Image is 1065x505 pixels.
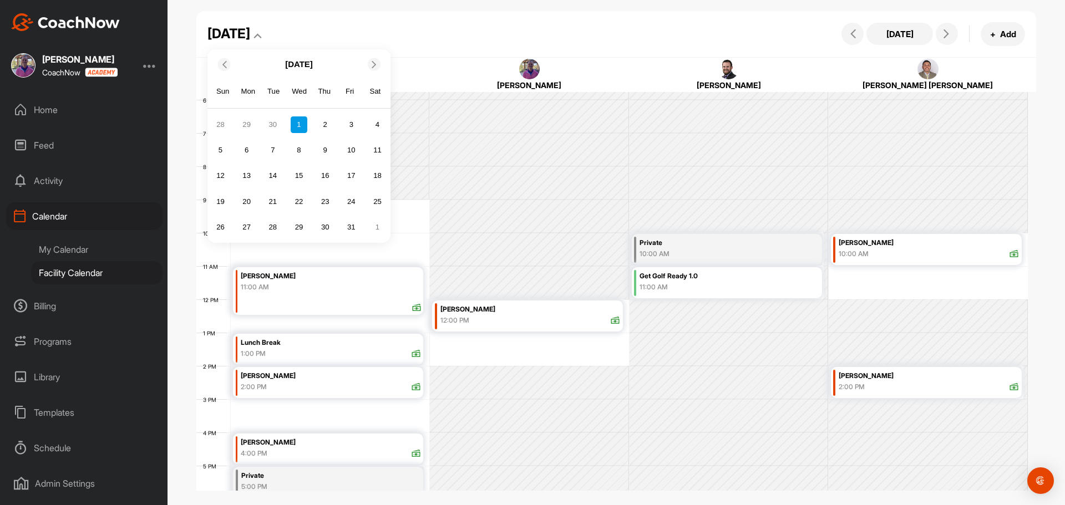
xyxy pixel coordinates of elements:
div: 2:00 PM [839,382,865,392]
div: Choose Saturday, October 11th, 2025 [369,142,386,159]
div: [PERSON_NAME] [PERSON_NAME] [845,79,1011,91]
div: month 2025-10 [211,115,387,237]
div: Choose Sunday, October 5th, 2025 [212,142,229,159]
div: Choose Saturday, October 4th, 2025 [369,116,386,133]
div: Admin Settings [6,470,163,497]
div: 8 AM [196,164,228,170]
div: Programs [6,328,163,355]
div: Tue [266,84,281,99]
div: Choose Friday, October 31st, 2025 [343,219,359,236]
div: [PERSON_NAME] [440,303,620,316]
div: My Calendar [31,238,163,261]
div: 1 PM [196,330,226,336]
div: Choose Wednesday, October 8th, 2025 [291,142,307,159]
div: 3 PM [196,396,227,403]
div: Choose Wednesday, October 29th, 2025 [291,219,307,236]
div: Private [241,470,389,482]
div: [PERSON_NAME] [447,79,612,91]
div: Choose Wednesday, October 15th, 2025 [291,167,307,184]
div: Choose Monday, September 29th, 2025 [239,116,255,133]
div: 11 AM [196,263,229,270]
div: Library [6,363,163,391]
div: Choose Thursday, October 30th, 2025 [317,219,333,236]
div: Home [6,96,163,124]
div: Get Golf Ready 1.0 [640,270,819,283]
div: Billing [6,292,163,320]
div: Schedule [6,434,163,462]
div: Calendar [6,202,163,230]
div: 1:00 PM [241,349,266,359]
div: Templates [6,399,163,426]
img: CoachNow [11,13,120,31]
div: 5 PM [196,463,227,470]
div: Feed [6,131,163,159]
div: Mon [241,84,256,99]
div: Choose Tuesday, October 14th, 2025 [265,167,281,184]
div: Sun [216,84,230,99]
div: Choose Monday, October 13th, 2025 [239,167,255,184]
div: [PERSON_NAME] [646,79,812,91]
div: 2:00 PM [241,382,267,392]
div: Choose Thursday, October 23rd, 2025 [317,193,333,210]
div: 6 AM [196,97,228,104]
img: square_ca7ec96441eb838c310c341fdbc4eb55.jpg [519,59,540,80]
span: + [990,28,996,40]
div: Wed [292,84,306,99]
button: [DATE] [866,23,933,45]
div: Fri [343,84,357,99]
div: 5:00 PM [241,482,389,492]
div: Choose Wednesday, October 1st, 2025 [291,116,307,133]
div: Choose Sunday, October 12th, 2025 [212,167,229,184]
div: 4:00 PM [241,448,267,458]
div: Choose Tuesday, September 30th, 2025 [265,116,281,133]
img: square_0ade9b29a01d013c47883038bb051d47.jpg [917,59,939,80]
div: 11:00 AM [640,282,819,292]
div: 7 AM [196,130,227,137]
div: Open Intercom Messenger [1027,467,1054,494]
div: [PERSON_NAME] [241,270,420,283]
div: Choose Thursday, October 16th, 2025 [317,167,333,184]
div: Thu [317,84,332,99]
p: [DATE] [285,58,313,71]
div: Choose Saturday, October 25th, 2025 [369,193,386,210]
img: CoachNow acadmey [85,68,118,77]
div: Choose Tuesday, October 28th, 2025 [265,219,281,236]
div: CoachNow [42,68,118,77]
div: Choose Tuesday, October 21st, 2025 [265,193,281,210]
div: Choose Friday, October 3rd, 2025 [343,116,359,133]
div: Choose Friday, October 10th, 2025 [343,142,359,159]
div: 10 AM [196,230,230,237]
div: Choose Monday, October 27th, 2025 [239,219,255,236]
div: Sat [368,84,383,99]
div: 4 PM [196,430,227,436]
img: square_5a02689f1687616c836b4f227dadd02e.jpg [718,59,739,80]
div: [DATE] [207,24,250,44]
div: Lunch Break [241,336,420,349]
div: Choose Saturday, October 18th, 2025 [369,167,386,184]
div: Choose Sunday, October 26th, 2025 [212,219,229,236]
div: 12 PM [196,297,230,303]
div: Choose Sunday, September 28th, 2025 [212,116,229,133]
div: Choose Friday, October 24th, 2025 [343,193,359,210]
div: Choose Monday, October 6th, 2025 [239,142,255,159]
div: Choose Thursday, October 9th, 2025 [317,142,333,159]
div: 9 AM [196,197,228,203]
div: 10:00 AM [640,249,788,259]
div: Choose Friday, October 17th, 2025 [343,167,359,184]
div: Choose Monday, October 20th, 2025 [239,193,255,210]
div: Choose Saturday, November 1st, 2025 [369,219,386,236]
div: [PERSON_NAME] [42,55,118,64]
img: square_ca7ec96441eb838c310c341fdbc4eb55.jpg [11,53,35,78]
button: +Add [981,22,1025,46]
div: Activity [6,167,163,195]
div: Choose Sunday, October 19th, 2025 [212,193,229,210]
div: 10:00 AM [839,249,869,259]
div: Facility Calendar [31,261,163,284]
div: Choose Tuesday, October 7th, 2025 [265,142,281,159]
div: Choose Wednesday, October 22nd, 2025 [291,193,307,210]
div: [PERSON_NAME] [839,237,1019,249]
div: [PERSON_NAME] [241,370,420,382]
div: Private [640,237,788,249]
div: [PERSON_NAME] [839,370,1019,382]
div: Choose Thursday, October 2nd, 2025 [317,116,333,133]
